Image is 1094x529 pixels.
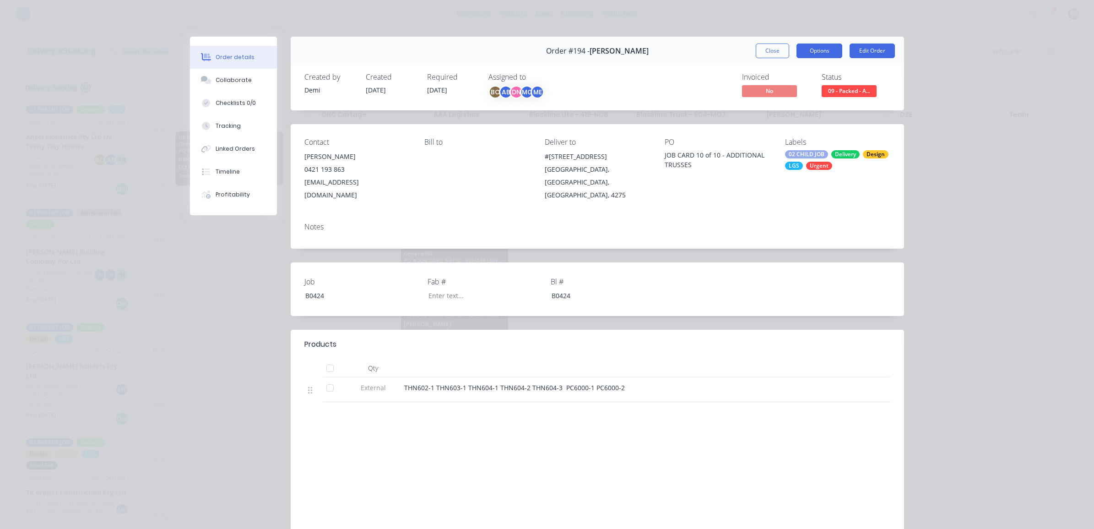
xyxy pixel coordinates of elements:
div: #[STREET_ADDRESS][GEOGRAPHIC_DATA], [GEOGRAPHIC_DATA], [GEOGRAPHIC_DATA], 4275 [545,150,650,202]
span: 09 - Packed - A... [822,85,877,97]
div: [PERSON_NAME]0421 193 863[EMAIL_ADDRESS][DOMAIN_NAME] [304,150,410,202]
div: [GEOGRAPHIC_DATA], [GEOGRAPHIC_DATA], [GEOGRAPHIC_DATA], 4275 [545,163,650,202]
div: PO [665,138,770,147]
div: Profitability [216,191,250,199]
button: Checklists 0/0 [190,92,277,115]
label: Fab # [428,276,542,287]
button: Edit Order [850,44,895,58]
button: Timeline [190,160,277,183]
div: Deliver to [545,138,650,147]
div: #[STREET_ADDRESS] [545,150,650,163]
span: [DATE] [366,86,386,94]
div: Order details [216,53,255,61]
span: THN602-1 THN603-1 THN604-1 THN604-2 THN604-3 PC6000-1 PC6000-2 [404,383,625,392]
button: Linked Orders [190,137,277,160]
label: Job [304,276,419,287]
div: Tracking [216,122,241,130]
div: DN [509,85,523,99]
div: Demi [304,85,355,95]
button: Order details [190,46,277,69]
button: BCABDNMCME [488,85,544,99]
div: Status [822,73,890,82]
button: Collaborate [190,69,277,92]
div: ME [531,85,544,99]
span: External [349,383,397,393]
div: JOB CARD 10 of 10 - ADDITIONAL TRUSSES [665,150,770,169]
div: Created by [304,73,355,82]
div: Design [863,150,888,158]
div: Bill to [424,138,530,147]
div: Timeline [216,168,240,176]
span: [PERSON_NAME] [590,47,649,55]
span: [DATE] [427,86,447,94]
span: No [742,85,797,97]
div: Invoiced [742,73,811,82]
div: 0421 193 863 [304,163,410,176]
div: Contact [304,138,410,147]
div: 02 CHILD JOB [785,150,828,158]
div: [PERSON_NAME] [304,150,410,163]
div: Collaborate [216,76,252,84]
div: BC [488,85,502,99]
button: Profitability [190,183,277,206]
div: Qty [346,359,401,377]
div: Checklists 0/0 [216,99,256,107]
div: AB [499,85,513,99]
span: Order #194 - [546,47,590,55]
div: Delivery [831,150,860,158]
button: 09 - Packed - A... [822,85,877,99]
label: Bl # [551,276,665,287]
div: Urgent [806,162,832,170]
div: Linked Orders [216,145,255,153]
div: LGS [785,162,803,170]
button: Options [796,44,842,58]
div: Notes [304,223,890,231]
div: Labels [785,138,890,147]
div: Created [366,73,416,82]
div: B0424 [298,289,412,302]
div: [EMAIL_ADDRESS][DOMAIN_NAME] [304,176,410,202]
div: Required [427,73,477,82]
button: Tracking [190,115,277,137]
div: Products [304,339,336,350]
div: MC [520,85,534,99]
div: B0424 [544,289,659,302]
button: Close [756,44,789,58]
div: Assigned to [488,73,580,82]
